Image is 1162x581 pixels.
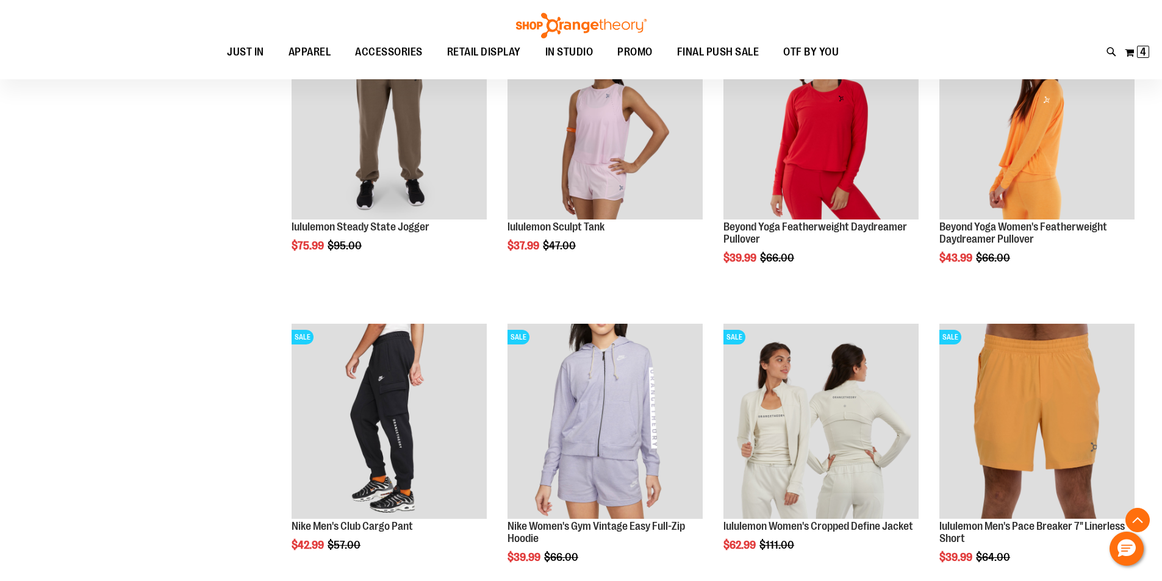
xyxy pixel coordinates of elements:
[507,240,541,252] span: $37.99
[447,38,521,66] span: RETAIL DISPLAY
[292,520,413,532] a: Nike Men's Club Cargo Pant
[343,38,435,66] a: ACCESSORIES
[723,252,758,264] span: $39.99
[760,252,796,264] span: $66.00
[1140,46,1146,58] span: 4
[292,240,326,252] span: $75.99
[939,24,1135,219] img: Product image for Beyond Yoga Womens Featherweight Daydreamer Pullover
[939,252,974,264] span: $43.99
[723,221,907,245] a: Beyond Yoga Featherweight Daydreamer Pullover
[276,38,343,66] a: APPAREL
[605,38,665,66] a: PROMO
[292,24,487,219] img: lululemon Steady State Jogger
[1110,532,1144,566] button: Hello, have a question? Let’s chat.
[533,38,606,66] a: IN STUDIO
[507,24,703,219] img: Main Image of 1538347
[933,18,1141,294] div: product
[435,38,533,66] a: RETAIL DISPLAY
[939,324,1135,521] a: Product image for lululemon Pace Breaker Short 7in LinerlessSALE
[976,252,1012,264] span: $66.00
[723,324,919,521] a: Product image for lululemon Define Jacket CroppedSALE
[665,38,772,66] a: FINAL PUSH SALE
[1125,508,1150,532] button: Back To Top
[939,324,1135,519] img: Product image for lululemon Pace Breaker Short 7in Linerless
[507,221,604,233] a: lululemon Sculpt Tank
[717,18,925,294] div: product
[723,324,919,519] img: Product image for lululemon Define Jacket Cropped
[939,221,1107,245] a: Beyond Yoga Women's Featherweight Daydreamer Pullover
[285,18,493,283] div: product
[289,38,331,66] span: APPAREL
[545,38,594,66] span: IN STUDIO
[328,240,364,252] span: $95.00
[292,539,326,551] span: $42.99
[507,324,703,519] img: Product image for Nike Gym Vintage Easy Full Zip Hoodie
[677,38,759,66] span: FINAL PUSH SALE
[723,330,745,344] span: SALE
[215,38,276,66] a: JUST IN
[939,520,1125,544] a: lululemon Men's Pace Breaker 7" Linerless Short
[544,551,580,563] span: $66.00
[976,551,1012,563] span: $64.00
[507,324,703,521] a: Product image for Nike Gym Vintage Easy Full Zip HoodieSALE
[723,520,913,532] a: lululemon Women's Cropped Define Jacket
[771,38,851,66] a: OTF BY YOU
[507,520,685,544] a: Nike Women's Gym Vintage Easy Full-Zip Hoodie
[723,539,758,551] span: $62.99
[292,24,487,221] a: lululemon Steady State JoggerSALE
[292,221,429,233] a: lululemon Steady State Jogger
[292,324,487,519] img: Product image for Nike Mens Club Cargo Pant
[514,13,648,38] img: Shop Orangetheory
[501,18,709,283] div: product
[939,551,974,563] span: $39.99
[507,24,703,221] a: Main Image of 1538347SALE
[355,38,423,66] span: ACCESSORIES
[543,240,578,252] span: $47.00
[227,38,264,66] span: JUST IN
[292,330,314,344] span: SALE
[939,330,961,344] span: SALE
[507,330,529,344] span: SALE
[939,24,1135,221] a: Product image for Beyond Yoga Womens Featherweight Daydreamer PulloverSALE
[759,539,796,551] span: $111.00
[723,24,919,219] img: Product image for Beyond Yoga Featherweight Daydreamer Pullover
[507,551,542,563] span: $39.99
[617,38,653,66] span: PROMO
[723,24,919,221] a: Product image for Beyond Yoga Featherweight Daydreamer PulloverSALE
[328,539,362,551] span: $57.00
[292,324,487,521] a: Product image for Nike Mens Club Cargo PantSALE
[783,38,839,66] span: OTF BY YOU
